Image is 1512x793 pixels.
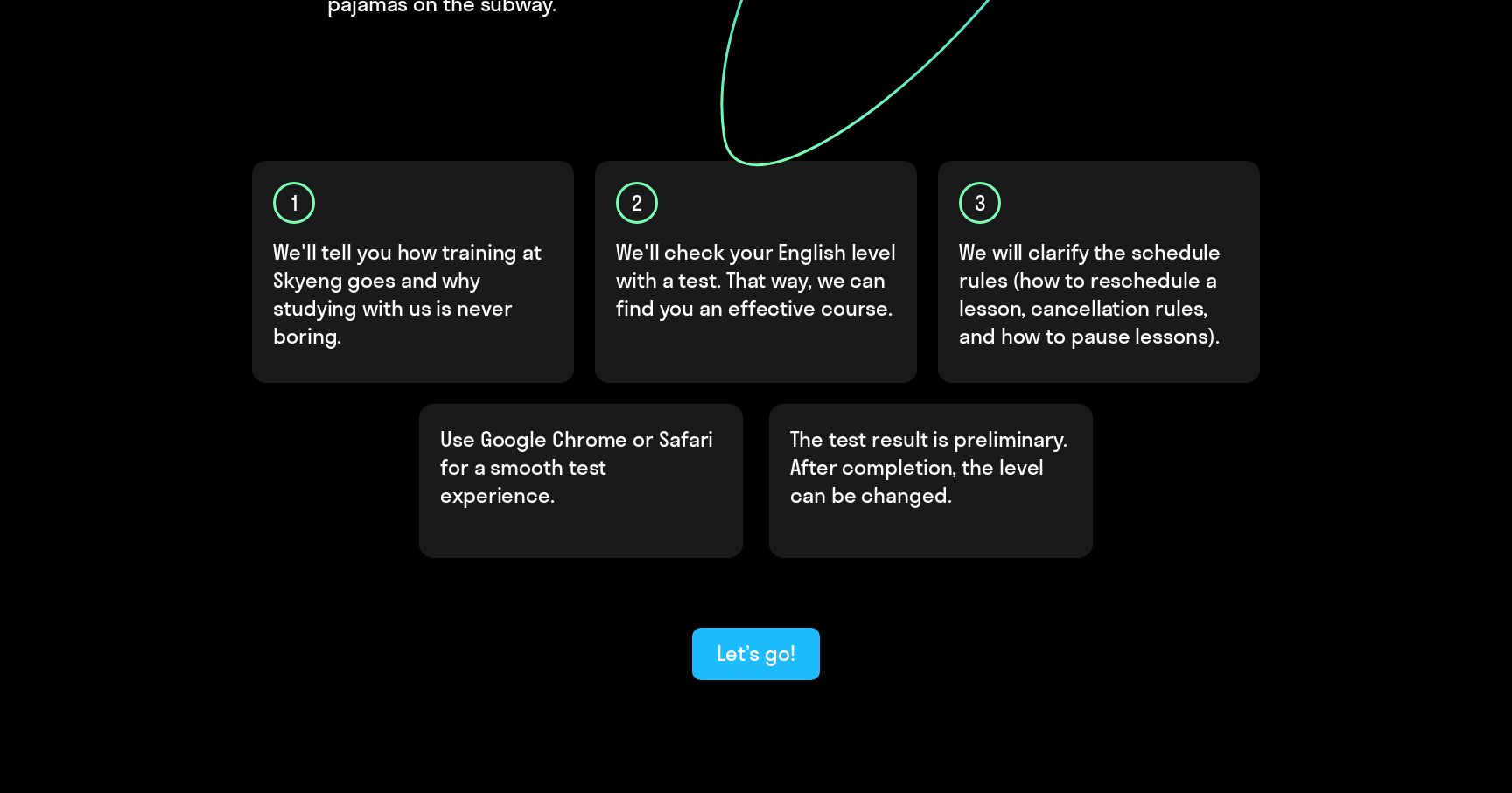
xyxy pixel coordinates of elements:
p: We'll tell you how training at Skyeng goes and why studying with us is never boring. [273,238,555,350]
p: The test result is preliminary. After completion, the level can be changed. [790,425,1072,509]
p: Use Google Chrome or Safari for a smooth test experience. [440,425,722,509]
div: 3 [959,182,1001,224]
div: 2 [616,182,658,224]
div: Let’s go! [717,639,794,667]
div: 1 [273,182,315,224]
p: We will clarify the schedule rules (how to reschedule a lesson, cancellation rules, and how to pa... [959,238,1241,350]
button: Let’s go! [692,628,819,680]
p: We'll check your English level with a test. That way, we can find you an effective course. [616,238,898,322]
